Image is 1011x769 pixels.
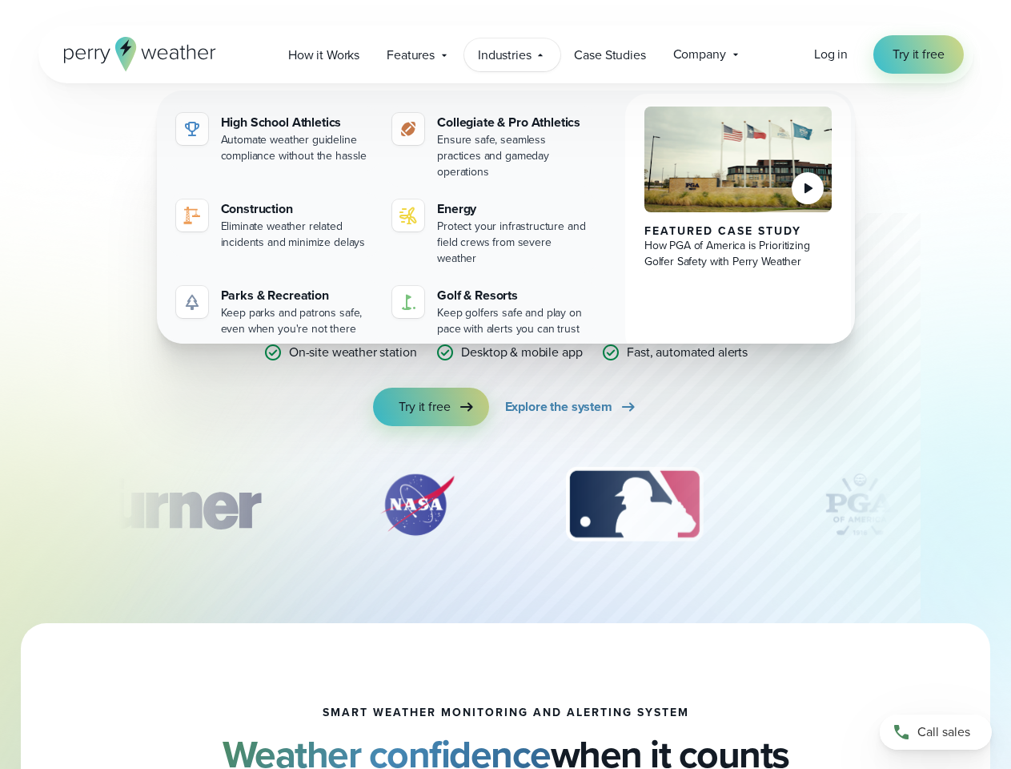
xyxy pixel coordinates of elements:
a: High School Athletics Automate weather guideline compliance without the hassle [170,107,380,171]
a: Parks & Recreation Keep parks and patrons safe, even when you're not there [170,280,380,344]
img: proathletics-icon@2x-1.svg [399,119,418,139]
a: Case Studies [560,38,659,71]
span: Log in [814,45,848,63]
img: NASA.svg [361,465,473,545]
div: Ensure safe, seamless practices and gameday operations [437,132,590,180]
span: Try it free [893,45,944,64]
div: Eliminate weather related incidents and minimize delays [221,219,374,251]
a: Call sales [880,715,992,750]
div: Automate weather guideline compliance without the hassle [221,132,374,164]
img: highschool-icon.svg [183,119,202,139]
span: How it Works [288,46,359,65]
span: Try it free [399,397,450,417]
img: golf-iconV2.svg [399,292,418,312]
a: Try it free [873,35,963,74]
span: Industries [478,46,531,65]
div: Energy [437,199,590,219]
div: Keep parks and patrons safe, even when you're not there [221,305,374,337]
img: MLB.svg [550,465,719,545]
span: Case Studies [574,46,645,65]
a: Explore the system [505,388,638,426]
a: Try it free [373,388,488,426]
div: High School Athletics [221,113,374,132]
div: Golf & Resorts [437,286,590,305]
img: energy-icon@2x-1.svg [399,206,418,225]
div: Keep golfers safe and play on pace with alerts you can trust [437,305,590,337]
a: Golf & Resorts Keep golfers safe and play on pace with alerts you can trust [386,280,596,344]
div: Protect your infrastructure and field crews from severe weather [437,219,590,267]
span: Explore the system [505,397,612,417]
div: Collegiate & Pro Athletics [437,113,590,132]
span: Call sales [917,723,970,742]
div: How PGA of America is Prioritizing Golfer Safety with Perry Weather [644,238,832,270]
span: Company [673,45,726,64]
span: Features [387,46,435,65]
img: PGA of America, Frisco Campus [644,107,832,212]
p: Fast, automated alerts [627,343,748,362]
img: parks-icon-grey.svg [183,292,202,312]
p: On-site weather station [289,343,417,362]
div: 4 of 12 [796,465,924,545]
img: Turner-Construction_1.svg [56,465,283,545]
div: Parks & Recreation [221,286,374,305]
img: PGA.svg [796,465,924,545]
a: How it Works [275,38,373,71]
div: slideshow [118,465,893,553]
div: 1 of 12 [56,465,283,545]
a: Log in [814,45,848,64]
p: Desktop & mobile app [461,343,582,362]
div: Construction [221,199,374,219]
a: PGA of America, Frisco Campus Featured Case Study How PGA of America is Prioritizing Golfer Safet... [625,94,852,356]
a: Energy Protect your infrastructure and field crews from severe weather [386,193,596,273]
div: 3 of 12 [550,465,719,545]
div: Featured Case Study [644,225,832,238]
a: Collegiate & Pro Athletics Ensure safe, seamless practices and gameday operations [386,107,596,187]
a: Construction Eliminate weather related incidents and minimize delays [170,193,380,257]
h1: smart weather monitoring and alerting system [323,707,689,719]
img: noun-crane-7630938-1@2x.svg [183,206,202,225]
div: 2 of 12 [361,465,473,545]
